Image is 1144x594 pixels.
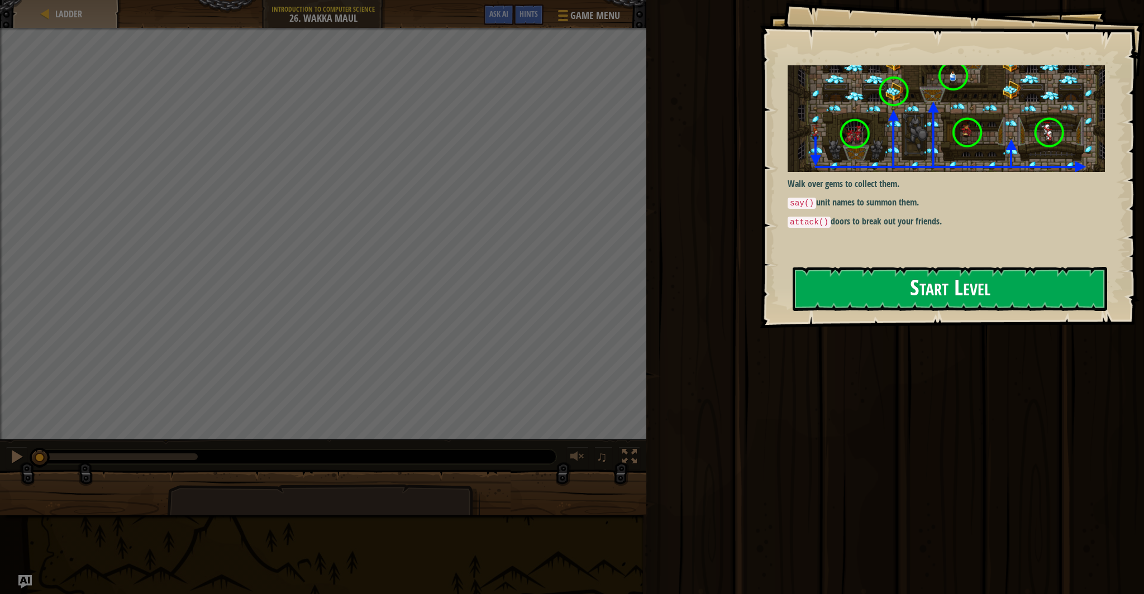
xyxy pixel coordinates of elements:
p: doors to break out your friends. [788,215,1113,228]
button: Ask AI [18,575,32,588]
span: Ask AI [489,8,508,19]
span: ♫ [597,448,608,465]
a: Ladder [52,8,82,20]
button: Adjust volume [566,447,589,470]
button: Ask AI [484,4,514,25]
p: unit names to summon them. [788,196,1113,209]
button: ♫ [594,447,613,470]
button: ⌘ + P: Pause [6,447,28,470]
button: Start Level [793,267,1107,311]
img: Wakka maul [788,65,1113,172]
span: Ladder [55,8,82,20]
p: Walk over gems to collect them. [788,178,1113,190]
code: attack() [788,217,831,228]
span: Hints [519,8,538,19]
button: Toggle fullscreen [618,447,641,470]
code: say() [788,198,816,209]
button: Game Menu [549,4,627,31]
span: Game Menu [570,8,620,23]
